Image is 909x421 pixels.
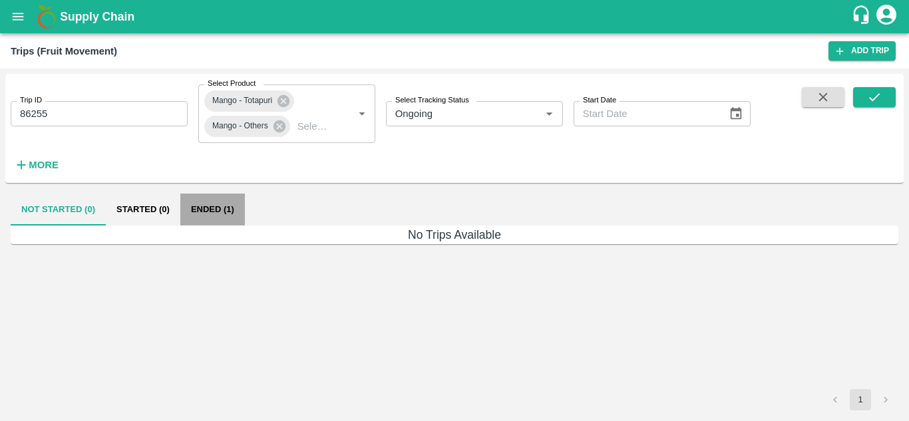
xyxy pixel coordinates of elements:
h6: No Trips Available [11,225,898,244]
button: page 1 [850,389,871,410]
a: Add Trip [828,41,896,61]
b: Supply Chain [60,10,134,23]
img: logo [33,3,60,30]
strong: More [29,160,59,170]
span: Mango - Others [204,119,276,133]
button: Ended (1) [180,194,245,225]
button: Not Started (0) [11,194,106,225]
input: Select Product [292,118,332,135]
button: Open [353,105,371,122]
div: Trips (Fruit Movement) [11,43,117,60]
div: Mango - Totapuri [204,90,294,112]
button: More [11,154,62,176]
button: Open [540,105,558,122]
label: Select Tracking Status [395,95,469,106]
label: Start Date [583,95,616,106]
span: Mango - Totapuri [204,94,280,108]
button: Started (0) [106,194,180,225]
input: Start Date [574,101,719,126]
button: Choose date [723,101,749,126]
nav: pagination navigation [822,389,898,410]
input: Enter Trip ID [11,101,188,126]
label: Select Product [208,78,256,89]
button: open drawer [3,1,33,32]
label: Trip ID [20,95,42,106]
a: Supply Chain [60,7,851,26]
div: customer-support [851,5,874,29]
div: account of current user [874,3,898,31]
div: Mango - Others [204,116,290,137]
input: Select Tracking Status [390,105,520,122]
